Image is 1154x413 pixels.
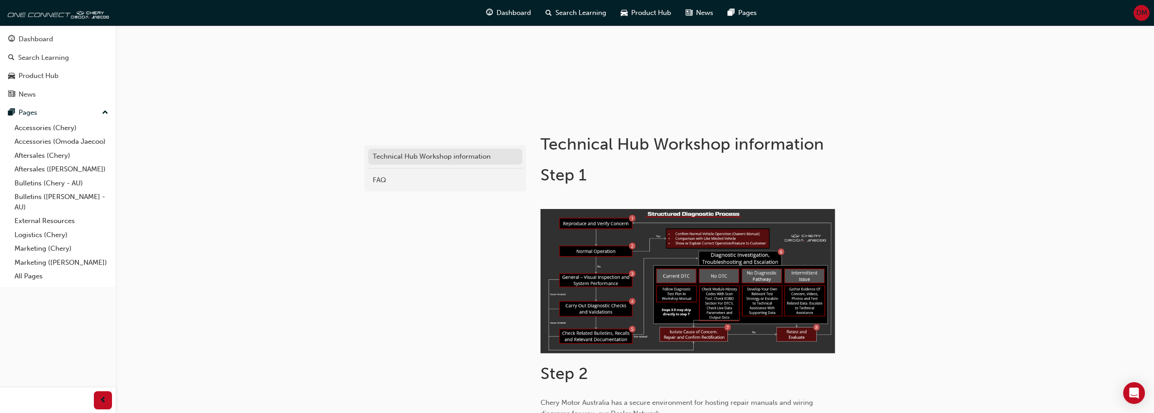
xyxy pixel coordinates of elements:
[555,8,606,18] span: Search Learning
[11,149,112,163] a: Aftersales (Chery)
[368,149,522,165] a: Technical Hub Workshop information
[621,7,628,19] span: car-icon
[19,71,58,81] div: Product Hub
[721,4,764,22] a: pages-iconPages
[486,7,493,19] span: guage-icon
[540,364,588,383] span: Step 2
[11,176,112,190] a: Bulletins (Chery - AU)
[4,104,112,121] button: Pages
[11,214,112,228] a: External Resources
[11,269,112,283] a: All Pages
[540,165,587,185] span: Step 1
[686,7,692,19] span: news-icon
[738,8,757,18] span: Pages
[545,7,552,19] span: search-icon
[5,4,109,22] img: oneconnect
[8,35,15,44] span: guage-icon
[696,8,713,18] span: News
[373,151,518,162] div: Technical Hub Workshop information
[497,8,531,18] span: Dashboard
[8,72,15,80] span: car-icon
[102,107,108,119] span: up-icon
[11,242,112,256] a: Marketing (Chery)
[631,8,671,18] span: Product Hub
[100,395,107,406] span: prev-icon
[11,135,112,149] a: Accessories (Omoda Jaecoo)
[11,162,112,176] a: Aftersales ([PERSON_NAME])
[19,89,36,100] div: News
[4,68,112,84] a: Product Hub
[678,4,721,22] a: news-iconNews
[373,175,518,185] div: FAQ
[4,29,112,104] button: DashboardSearch LearningProduct HubNews
[11,121,112,135] a: Accessories (Chery)
[540,134,838,154] h1: Technical Hub Workshop information
[19,107,37,118] div: Pages
[11,190,112,214] a: Bulletins ([PERSON_NAME] - AU)
[1136,8,1147,18] span: DM
[1134,5,1149,21] button: DM
[728,7,735,19] span: pages-icon
[18,53,69,63] div: Search Learning
[8,91,15,99] span: news-icon
[1123,382,1145,404] div: Open Intercom Messenger
[368,172,522,188] a: FAQ
[4,31,112,48] a: Dashboard
[4,49,112,66] a: Search Learning
[19,34,53,44] div: Dashboard
[8,109,15,117] span: pages-icon
[479,4,538,22] a: guage-iconDashboard
[538,4,614,22] a: search-iconSearch Learning
[11,256,112,270] a: Marketing ([PERSON_NAME])
[11,228,112,242] a: Logistics (Chery)
[614,4,678,22] a: car-iconProduct Hub
[4,86,112,103] a: News
[8,54,15,62] span: search-icon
